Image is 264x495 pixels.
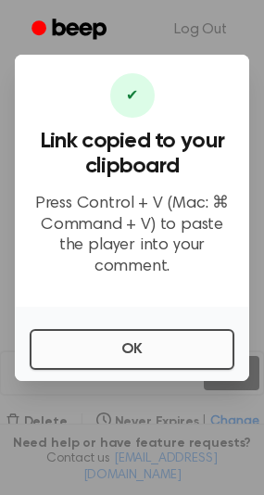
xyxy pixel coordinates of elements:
[110,73,155,118] div: ✔
[19,12,123,48] a: Beep
[30,329,234,370] button: OK
[30,129,234,179] h3: Link copied to your clipboard
[30,194,234,277] p: Press Control + V (Mac: ⌘ Command + V) to paste the player into your comment.
[156,7,245,52] a: Log Out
